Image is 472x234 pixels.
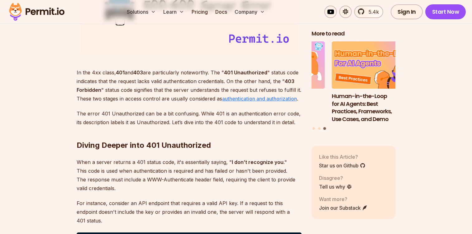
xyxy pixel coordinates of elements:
p: For instance, consider an API endpoint that requires a valid API key. If a request to this endpoi... [77,199,302,225]
strong: 401 Unauthorized [224,69,267,76]
img: Permit logo [6,1,67,22]
p: In the 4xx class, and are particularly noteworthy. The " " status code indicates that the request... [77,68,302,103]
a: authentication and authorization [222,96,297,102]
a: Star us on Github [319,161,365,169]
p: When a server returns a 401 status code, it's essentially saying, " ." This code is used when aut... [77,158,302,193]
button: Go to slide 1 [312,127,315,129]
a: Join our Substack [319,204,368,211]
li: 3 of 3 [332,41,416,123]
strong: I don’t recognize you [232,159,284,165]
li: 2 of 3 [241,41,325,123]
h3: Why JWTs Can’t Handle AI Agent Access [241,92,325,108]
a: Sign In [391,4,423,19]
button: Learn [161,6,187,18]
a: Pricing [189,6,210,18]
strong: 401 [116,69,125,76]
a: Docs [213,6,230,18]
span: 5.4k [365,8,379,16]
strong: 403 [133,69,143,76]
h3: Human-in-the-Loop for AI Agents: Best Practices, Frameworks, Use Cases, and Demo [332,92,416,123]
strong: 403 Forbidden [77,78,294,93]
button: Solutions [124,6,158,18]
a: 5.4k [354,6,383,18]
p: The error 401 Unauthorized can be a bit confusing. While 401 is an authentication error code, its... [77,109,302,127]
a: Start Now [425,4,466,19]
p: Like this Article? [319,153,365,160]
a: Tell us why [319,183,352,190]
img: Human-in-the-Loop for AI Agents: Best Practices, Frameworks, Use Cases, and Demo [332,41,416,89]
button: Company [232,6,267,18]
h2: More to read [312,30,396,38]
div: Posts [312,41,396,131]
button: Go to slide 2 [318,127,321,129]
button: Go to slide 3 [323,127,326,130]
img: Why JWTs Can’t Handle AI Agent Access [241,41,325,89]
a: Human-in-the-Loop for AI Agents: Best Practices, Frameworks, Use Cases, and DemoHuman-in-the-Loop... [332,41,416,123]
p: Disagree? [319,174,352,181]
p: Want more? [319,195,368,203]
h2: Diving Deeper into 401 Unauthorized [77,115,302,150]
